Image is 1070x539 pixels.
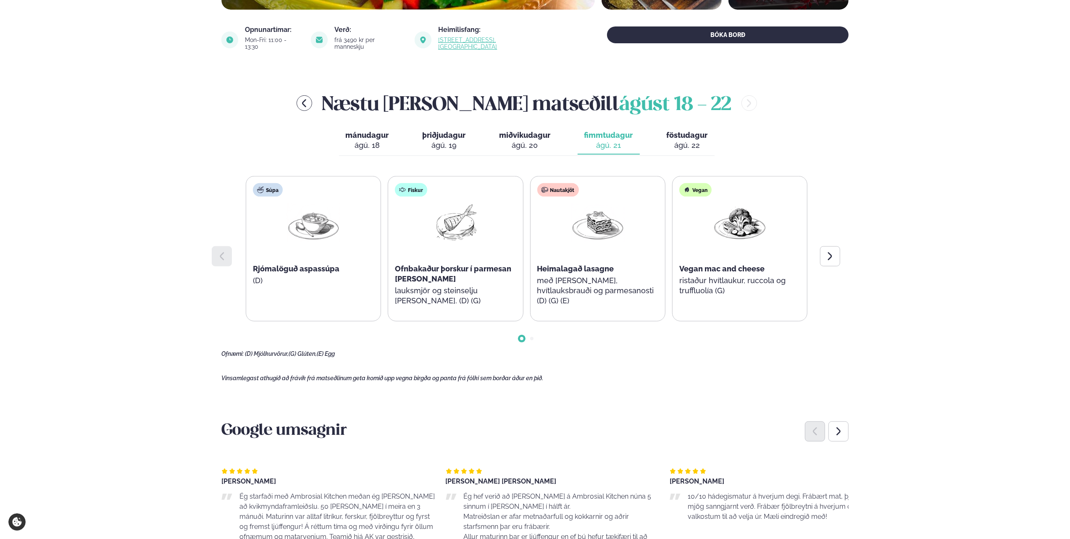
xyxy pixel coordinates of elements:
p: Ég hef verið að [PERSON_NAME] á Ambrosial Kitchen núna 5 sinnum í [PERSON_NAME] í hálft ár. [464,492,660,512]
div: Fiskur [395,183,427,197]
span: Rjómalöguð aspassúpa [253,264,339,273]
a: link [438,42,555,52]
img: Lasagna.png [571,203,625,242]
span: (E) Egg [317,350,335,357]
div: ágú. 22 [667,140,708,150]
p: ristaður hvítlaukur, ruccola og truffluolía (G) [679,276,800,296]
span: Ofnæmi: [221,350,244,357]
button: miðvikudagur ágú. 20 [493,127,557,155]
button: mánudagur ágú. 18 [339,127,396,155]
div: Previous slide [805,421,825,442]
div: Vegan [679,183,712,197]
p: með [PERSON_NAME], hvítlauksbrauði og parmesanosti (D) (G) (E) [537,276,658,306]
div: Heimilisfang: [438,26,555,33]
img: beef.svg [542,187,548,193]
span: (D) Mjólkurvörur, [245,350,289,357]
div: [PERSON_NAME] [670,478,884,485]
img: image alt [415,32,431,48]
span: miðvikudagur [500,131,551,139]
span: Heimalagað lasagne [537,264,614,273]
div: ágú. 19 [423,140,466,150]
div: ágú. 20 [500,140,551,150]
span: föstudagur [667,131,708,139]
div: ágú. 21 [584,140,633,150]
img: Vegan.png [713,203,767,242]
span: 10/10 hádegismatur á hverjum degi. Frábært mat, þjónusta og mjög sanngjarnt verð. Frábær fjölbrey... [688,492,882,521]
span: mánudagur [346,131,389,139]
div: Mon-Fri: 11:00 - 13:30 [245,37,301,50]
div: Next slide [828,421,849,442]
img: fish.svg [399,187,406,193]
p: Matreiðslan er afar metnaðarfull og kokkarnir og aðrir starfsmenn þar eru frábærir. [464,512,660,532]
p: (D) [253,276,374,286]
button: menu-btn-left [297,95,312,111]
button: þriðjudagur ágú. 19 [416,127,473,155]
a: Cookie settings [8,513,26,531]
div: frá 3490 kr per manneskju [334,37,405,50]
div: [STREET_ADDRESS], [GEOGRAPHIC_DATA] [438,37,555,50]
div: [PERSON_NAME] [PERSON_NAME] [446,478,660,485]
span: fimmtudagur [584,131,633,139]
button: föstudagur ágú. 22 [660,127,715,155]
button: BÓKA BORÐ [607,26,849,43]
div: ágú. 18 [346,140,389,150]
img: Soup.png [287,203,340,242]
img: image alt [221,32,238,48]
div: Opnunartímar: [245,26,301,33]
img: soup.svg [257,187,264,193]
p: lauksmjör og steinselju [PERSON_NAME]. (D) (G) [395,286,516,306]
button: fimmtudagur ágú. 21 [578,127,640,155]
div: Nautakjöt [537,183,579,197]
span: Go to slide 1 [520,337,523,340]
h3: Google umsagnir [221,421,849,441]
button: menu-btn-right [741,95,757,111]
img: Fish.png [429,203,482,242]
img: image alt [311,32,328,48]
span: Ofnbakaður þorskur í parmesan [PERSON_NAME] [395,264,511,283]
span: Go to slide 2 [530,337,534,340]
span: Vinsamlegast athugið að frávik frá matseðlinum geta komið upp vegna birgða og panta frá fólki sem... [221,375,543,381]
div: Verð: [334,26,405,33]
img: Vegan.svg [684,187,690,193]
span: Vegan mac and cheese [679,264,765,273]
div: Súpa [253,183,283,197]
span: (G) Glúten, [289,350,317,357]
span: þriðjudagur [423,131,466,139]
span: ágúst 18 - 22 [620,96,731,114]
h2: Næstu [PERSON_NAME] matseðill [322,89,731,117]
div: [PERSON_NAME] [221,478,436,485]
